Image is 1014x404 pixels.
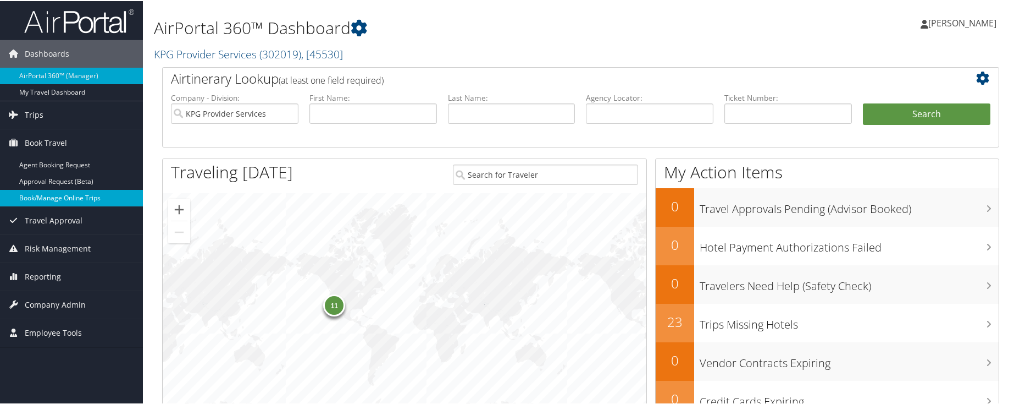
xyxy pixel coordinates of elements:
[168,198,190,220] button: Zoom in
[168,220,190,242] button: Zoom out
[453,163,638,184] input: Search for Traveler
[25,100,43,128] span: Trips
[154,15,723,39] h1: AirPortal 360™ Dashboard
[279,73,384,85] span: (at least one field required)
[656,273,694,292] h2: 0
[656,264,999,303] a: 0Travelers Need Help (Safety Check)
[171,91,298,102] label: Company - Division:
[25,128,67,156] span: Book Travel
[656,350,694,369] h2: 0
[25,39,69,67] span: Dashboards
[863,102,990,124] button: Search
[25,234,91,261] span: Risk Management
[154,46,343,61] a: KPG Provider Services
[656,303,999,341] a: 23Trips Missing Hotels
[309,91,437,102] label: First Name:
[171,160,293,183] h1: Traveling [DATE]
[301,46,343,61] span: , [ 45530 ]
[700,233,999,254] h3: Hotel Payment Authorizations Failed
[656,341,999,380] a: 0Vendor Contracts Expiring
[448,91,575,102] label: Last Name:
[921,6,1007,39] a: [PERSON_NAME]
[700,195,999,216] h3: Travel Approvals Pending (Advisor Booked)
[656,160,999,183] h1: My Action Items
[25,290,86,318] span: Company Admin
[928,16,996,28] span: [PERSON_NAME]
[656,196,694,215] h2: 0
[724,91,852,102] label: Ticket Number:
[24,7,134,33] img: airportal-logo.png
[586,91,713,102] label: Agency Locator:
[700,310,999,331] h3: Trips Missing Hotels
[25,262,61,290] span: Reporting
[700,349,999,370] h3: Vendor Contracts Expiring
[25,318,82,346] span: Employee Tools
[656,312,694,330] h2: 23
[700,272,999,293] h3: Travelers Need Help (Safety Check)
[259,46,301,61] span: ( 302019 )
[656,187,999,226] a: 0Travel Approvals Pending (Advisor Booked)
[25,206,82,233] span: Travel Approval
[323,293,345,315] div: 11
[171,68,921,87] h2: Airtinerary Lookup
[656,234,694,253] h2: 0
[656,226,999,264] a: 0Hotel Payment Authorizations Failed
